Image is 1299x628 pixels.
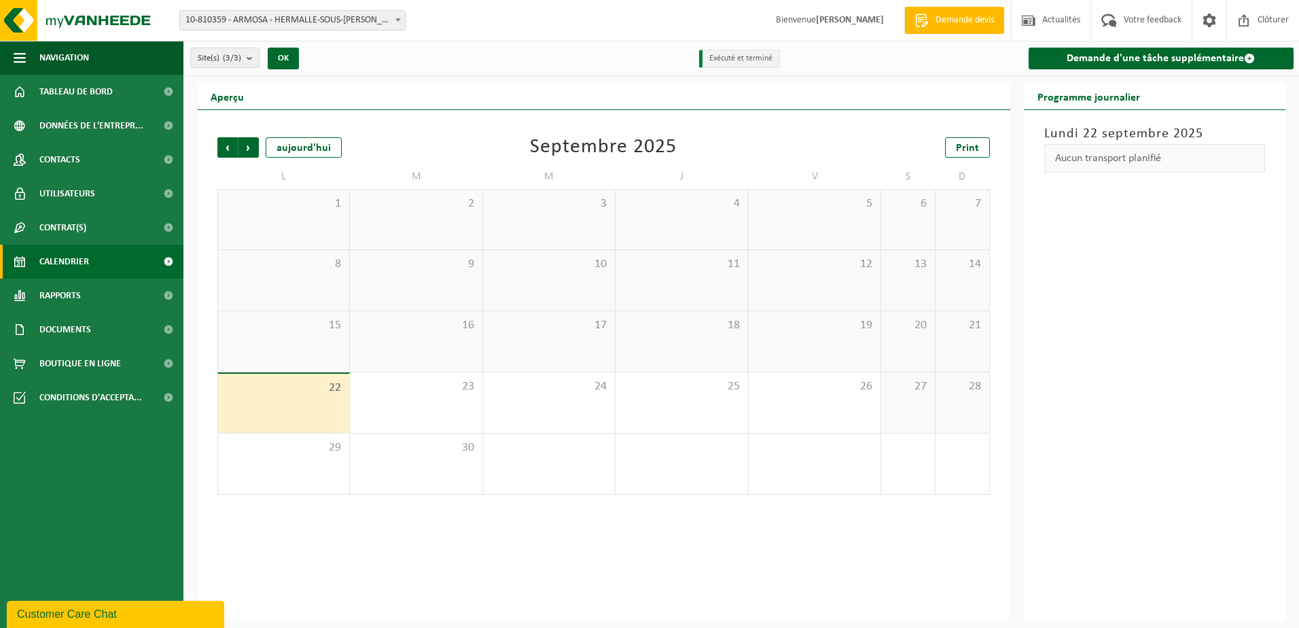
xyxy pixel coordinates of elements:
span: 4 [622,196,741,211]
span: 11 [622,257,741,272]
span: 5 [755,196,874,211]
span: Rapports [39,279,81,313]
a: Print [945,137,990,158]
h3: Lundi 22 septembre 2025 [1044,124,1266,144]
span: 24 [490,379,608,394]
span: 29 [225,440,342,455]
span: Navigation [39,41,89,75]
span: Print [956,143,979,154]
span: 26 [755,379,874,394]
span: 8 [225,257,342,272]
span: 6 [888,196,928,211]
strong: [PERSON_NAME] [816,15,884,25]
span: 9 [357,257,475,272]
span: 25 [622,379,741,394]
span: 28 [942,379,982,394]
td: J [616,164,748,189]
span: Boutique en ligne [39,347,121,381]
a: Demande devis [904,7,1004,34]
td: M [483,164,616,189]
button: Site(s)(3/3) [190,48,260,68]
span: Documents [39,313,91,347]
span: 10-810359 - ARMOSA - HERMALLE-SOUS-HUY [180,11,405,30]
span: Utilisateurs [39,177,95,211]
span: Site(s) [198,48,241,69]
span: 7 [942,196,982,211]
td: S [881,164,936,189]
span: Suivant [238,137,259,158]
span: Données de l'entrepr... [39,109,143,143]
span: Tableau de bord [39,75,113,109]
a: Demande d'une tâche supplémentaire [1029,48,1294,69]
h2: Programme journalier [1024,83,1154,109]
span: 27 [888,379,928,394]
span: 23 [357,379,475,394]
td: V [749,164,881,189]
span: 17 [490,318,608,333]
span: 10-810359 - ARMOSA - HERMALLE-SOUS-HUY [179,10,406,31]
td: M [350,164,482,189]
span: 21 [942,318,982,333]
div: aujourd'hui [266,137,342,158]
span: 1 [225,196,342,211]
span: 22 [225,381,342,396]
span: 10 [490,257,608,272]
span: 18 [622,318,741,333]
div: Aucun transport planifié [1044,144,1266,173]
iframe: chat widget [7,598,227,628]
span: 19 [755,318,874,333]
span: Contrat(s) [39,211,86,245]
span: Demande devis [932,14,997,27]
span: 14 [942,257,982,272]
span: Calendrier [39,245,89,279]
count: (3/3) [223,54,241,63]
span: 2 [357,196,475,211]
td: L [217,164,350,189]
li: Exécuté et terminé [699,50,780,68]
span: Contacts [39,143,80,177]
button: OK [268,48,299,69]
span: 15 [225,318,342,333]
div: Septembre 2025 [530,137,677,158]
span: 30 [357,440,475,455]
span: 20 [888,318,928,333]
h2: Aperçu [197,83,257,109]
span: Précédent [217,137,238,158]
td: D [936,164,990,189]
span: 3 [490,196,608,211]
span: 16 [357,318,475,333]
span: 13 [888,257,928,272]
span: Conditions d'accepta... [39,381,142,415]
span: 12 [755,257,874,272]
